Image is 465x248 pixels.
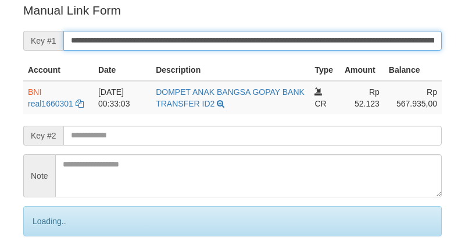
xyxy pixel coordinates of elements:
[384,81,442,114] td: Rp 567.935,00
[23,2,442,19] p: Manual Link Form
[23,59,94,81] th: Account
[156,87,305,108] a: DOMPET ANAK BANGSA GOPAY BANK TRANSFER ID2
[23,154,55,197] span: Note
[23,126,63,146] span: Key #2
[151,59,310,81] th: Description
[340,59,384,81] th: Amount
[94,81,151,114] td: [DATE] 00:33:03
[340,81,384,114] td: Rp 52.123
[76,99,84,108] a: Copy real1660301 to clipboard
[314,99,326,108] span: CR
[23,31,63,51] span: Key #1
[384,59,442,81] th: Balance
[94,59,151,81] th: Date
[310,59,340,81] th: Type
[23,206,442,236] div: Loading..
[28,99,73,108] a: real1660301
[28,87,41,97] span: BNI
